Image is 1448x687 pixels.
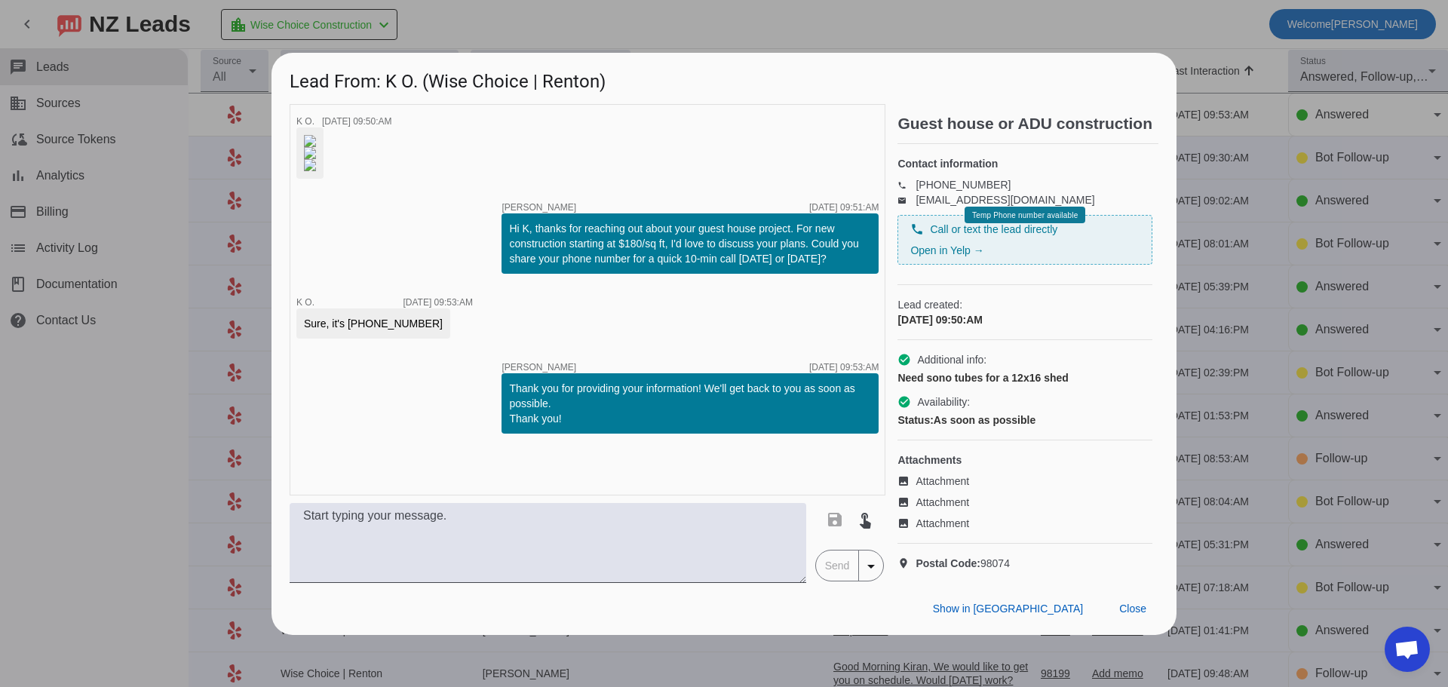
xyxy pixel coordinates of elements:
a: [PHONE_NUMBER] [916,179,1011,191]
div: [DATE] 09:50:AM [897,312,1152,327]
span: Lead created: [897,297,1152,312]
div: Open chat [1385,627,1430,672]
mat-icon: email [897,196,916,204]
div: Thank you for providing your information! We'll get back to you as soon as possible. Thank you!​ [509,381,871,426]
span: [PERSON_NAME] [502,363,576,372]
mat-icon: touch_app [856,511,874,529]
span: Call or text the lead directly [930,222,1057,237]
span: Additional info: [917,352,986,367]
a: Attachment [897,495,1152,510]
div: Sure, it's [PHONE_NUMBER] [304,316,443,331]
a: Attachment [897,516,1152,531]
span: [PERSON_NAME] [502,203,576,212]
strong: Postal Code: [916,557,980,569]
a: Open in Yelp → [910,244,983,256]
mat-icon: image [897,496,916,508]
button: Close [1107,596,1158,623]
mat-icon: phone [910,222,924,236]
span: Close [1119,603,1146,615]
img: -ViLBzYvYbOepGJlIhxm-Q [304,135,316,147]
mat-icon: arrow_drop_down [862,557,880,575]
h1: Lead From: K O. (Wise Choice | Renton) [271,53,1176,103]
h4: Attachments [897,452,1152,468]
span: Availability: [917,394,970,409]
span: Attachment [916,495,969,510]
img: GFtONsYYUZJIJ_QQmTYe0Q [304,159,316,171]
mat-icon: location_on [897,557,916,569]
img: IS3T5sFGbnwZ-H9bWNZx3g [304,147,316,159]
div: [DATE] 09:51:AM [809,203,879,212]
mat-icon: check_circle [897,395,911,409]
span: K O. [296,297,314,308]
div: [DATE] 09:50:AM [322,117,391,126]
mat-icon: image [897,475,916,487]
strong: Status: [897,414,933,426]
a: Attachment [897,474,1152,489]
mat-icon: phone [897,181,916,189]
mat-icon: check_circle [897,353,911,367]
a: [EMAIL_ADDRESS][DOMAIN_NAME] [916,194,1094,206]
button: Show in [GEOGRAPHIC_DATA] [921,596,1095,623]
div: [DATE] 09:53:AM [403,298,472,307]
div: As soon as possible [897,413,1152,428]
span: Temp Phone number available [972,211,1078,219]
span: 98074 [916,556,1010,571]
div: [DATE] 09:53:AM [809,363,879,372]
span: K O. [296,116,314,127]
span: Show in [GEOGRAPHIC_DATA] [933,603,1083,615]
span: Attachment [916,474,969,489]
div: Hi K, thanks for reaching out about your guest house project. For new construction starting at $1... [509,221,871,266]
div: Need sono tubes for a 12x16 shed [897,370,1152,385]
h2: Guest house or ADU construction [897,116,1158,131]
h4: Contact information [897,156,1152,171]
mat-icon: image [897,517,916,529]
span: Attachment [916,516,969,531]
